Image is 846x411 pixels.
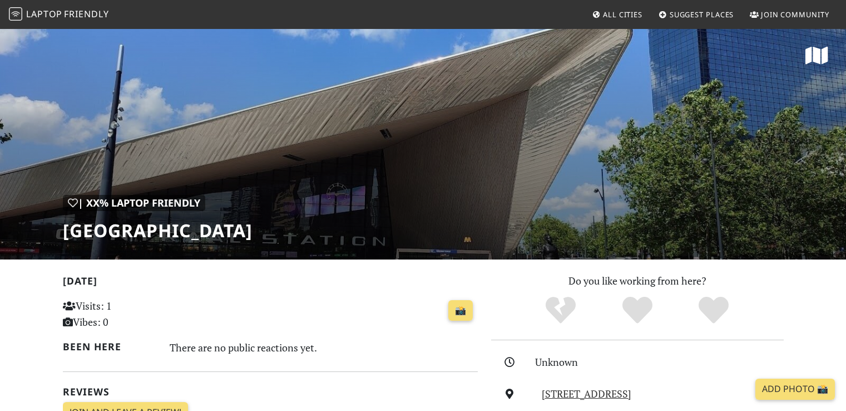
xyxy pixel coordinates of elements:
p: Visits: 1 Vibes: 0 [63,298,192,330]
h2: Reviews [63,386,478,398]
div: Definitely! [675,295,752,326]
span: Laptop [26,8,62,20]
div: No [522,295,599,326]
div: | XX% Laptop Friendly [63,195,205,211]
span: All Cities [603,9,642,19]
a: LaptopFriendly LaptopFriendly [9,5,109,25]
a: 📸 [448,300,473,321]
a: Add Photo 📸 [755,379,835,400]
a: Join Community [745,4,834,25]
h2: Been here [63,341,157,353]
div: There are no public reactions yet. [170,339,478,356]
a: All Cities [587,4,647,25]
img: LaptopFriendly [9,7,22,21]
p: Do you like working from here? [491,273,784,289]
a: [STREET_ADDRESS] [542,387,631,400]
h2: [DATE] [63,275,478,291]
a: Suggest Places [654,4,739,25]
span: Join Community [761,9,829,19]
div: Unknown [535,354,790,370]
h1: [GEOGRAPHIC_DATA] [63,220,253,241]
span: Friendly [64,8,108,20]
span: Suggest Places [670,9,734,19]
div: Yes [599,295,676,326]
